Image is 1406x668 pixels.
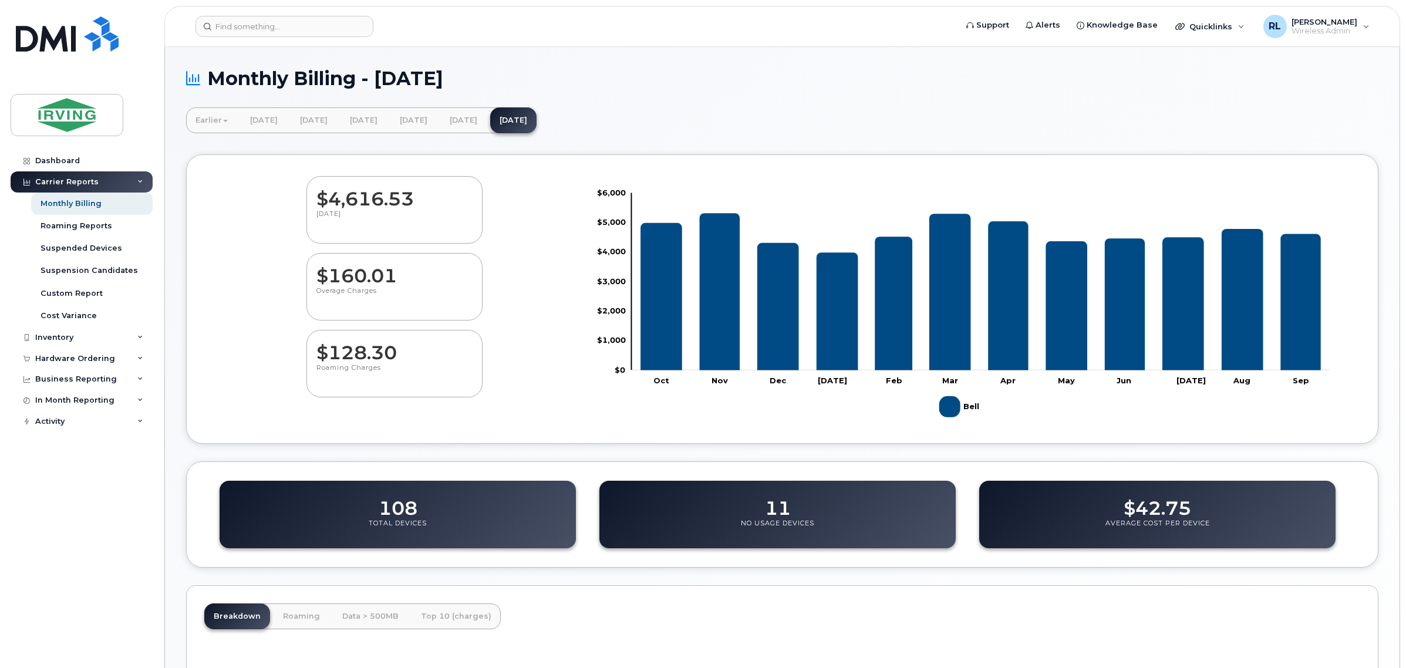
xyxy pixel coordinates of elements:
tspan: Feb [886,376,902,385]
tspan: Mar [942,376,958,385]
g: Chart [597,188,1330,422]
a: Top 10 (charges) [412,603,501,629]
dd: $160.01 [316,254,473,286]
dd: $128.30 [316,330,473,363]
dd: 108 [379,486,417,519]
a: Earlier [186,107,237,133]
tspan: Dec [770,376,787,385]
p: Roaming Charges [316,363,473,384]
tspan: $2,000 [597,306,626,315]
tspan: [DATE] [1177,376,1206,385]
tspan: Aug [1233,376,1251,385]
tspan: May [1058,376,1075,385]
tspan: $4,000 [597,247,626,257]
p: Total Devices [369,519,427,540]
p: No Usage Devices [741,519,814,540]
g: Legend [939,392,982,422]
a: [DATE] [490,107,537,133]
tspan: Jun [1117,376,1132,385]
dd: $4,616.53 [316,177,473,210]
dd: $42.75 [1124,486,1191,519]
tspan: $1,000 [597,336,626,345]
p: Average Cost Per Device [1105,519,1210,540]
tspan: $3,000 [597,276,626,286]
tspan: Apr [1000,376,1016,385]
tspan: Oct [653,376,669,385]
a: Roaming [274,603,329,629]
a: Breakdown [204,603,270,629]
p: [DATE] [316,210,473,231]
p: Overage Charges [316,286,473,308]
dd: 11 [765,486,791,519]
a: [DATE] [340,107,387,133]
tspan: Nov [712,376,728,385]
a: [DATE] [440,107,487,133]
tspan: [DATE] [818,376,847,385]
tspan: $6,000 [597,188,626,197]
tspan: $5,000 [597,217,626,227]
a: Data > 500MB [333,603,408,629]
tspan: $0 [615,365,625,375]
g: Bell [640,214,1321,371]
tspan: Sep [1293,376,1309,385]
a: [DATE] [390,107,437,133]
a: [DATE] [241,107,287,133]
a: [DATE] [291,107,337,133]
g: Bell [939,392,982,422]
h1: Monthly Billing - [DATE] [186,68,1378,89]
